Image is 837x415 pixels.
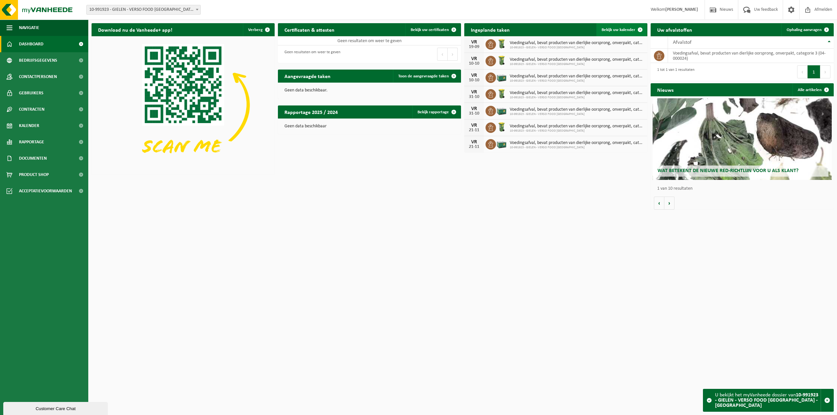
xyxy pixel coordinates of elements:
a: Bekijk uw kalender [596,23,647,36]
span: Voedingsafval, bevat producten van dierlijke oorsprong, onverpakt, categorie 3 [510,40,644,46]
img: WB-0140-HPE-GN-50 [496,88,507,99]
span: 10-991923 - GIELEN - VERSO FOOD [GEOGRAPHIC_DATA] [510,46,644,50]
div: VR [468,56,481,61]
span: 10-991923 - GIELEN - VERSO FOOD [GEOGRAPHIC_DATA] [510,62,644,66]
h2: Aangevraagde taken [278,70,337,82]
span: Contactpersonen [19,69,57,85]
div: 10-10 [468,78,481,83]
h2: Uw afvalstoffen [651,23,699,36]
span: 10-991923 - GIELEN - VERSO FOOD [GEOGRAPHIC_DATA] [510,112,644,116]
span: 10-991923 - GIELEN - VERSO FOOD [GEOGRAPHIC_DATA] [510,79,644,83]
div: VR [468,123,481,128]
div: VR [468,73,481,78]
td: voedingsafval, bevat producten van dierlijke oorsprong, onverpakt, categorie 3 (04-000024) [668,49,834,63]
span: Voedingsafval, bevat producten van dierlijke oorsprong, onverpakt, categorie 3 [510,124,644,129]
button: Vorige [654,197,664,210]
span: Documenten [19,150,47,167]
span: Rapportage [19,134,44,150]
span: Dashboard [19,36,43,52]
h2: Ingeplande taken [464,23,516,36]
span: Voedingsafval, bevat producten van dierlijke oorsprong, onverpakt, categorie 3 [510,74,644,79]
span: 10-991923 - GIELEN - VERSO FOOD [GEOGRAPHIC_DATA] [510,129,644,133]
button: Verberg [243,23,274,36]
strong: [PERSON_NAME] [665,7,698,12]
img: WB-0140-HPE-GN-50 [496,55,507,66]
a: Toon de aangevraagde taken [393,70,460,83]
p: Geen data beschikbaar [284,124,454,129]
span: Bekijk uw certificaten [411,28,449,32]
img: PB-LB-0680-HPE-GN-01 [496,105,507,116]
span: 10-991923 - GIELEN - VERSO FOOD ESSEN - ESSEN [86,5,201,15]
h2: Rapportage 2025 / 2024 [278,105,344,118]
button: Next [820,65,830,78]
span: Contracten [19,101,44,118]
iframe: chat widget [3,401,109,415]
span: Verberg [248,28,263,32]
span: 10-991923 - GIELEN - VERSO FOOD [GEOGRAPHIC_DATA] [510,146,644,150]
img: WB-0140-HPE-GN-50 [496,38,507,49]
span: Voedingsafval, bevat producten van dierlijke oorsprong, onverpakt, categorie 3 [510,140,644,146]
div: VR [468,139,481,145]
button: 1 [808,65,820,78]
div: VR [468,106,481,111]
img: WB-0140-HPE-GN-50 [496,121,507,133]
div: 21-11 [468,128,481,133]
button: Volgende [664,197,675,210]
h2: Download nu de Vanheede+ app! [92,23,179,36]
button: Next [448,48,458,61]
td: Geen resultaten om weer te geven [278,36,461,45]
span: 10-991923 - GIELEN - VERSO FOOD ESSEN - ESSEN [87,5,200,14]
div: 21-11 [468,145,481,149]
span: Voedingsafval, bevat producten van dierlijke oorsprong, onverpakt, categorie 3 [510,90,644,96]
div: 19-09 [468,45,481,49]
strong: 10-991923 - GIELEN - VERSO FOOD [GEOGRAPHIC_DATA] - [GEOGRAPHIC_DATA] [715,392,818,408]
span: Afvalstof [673,40,692,45]
button: Previous [437,48,448,61]
div: 1 tot 1 van 1 resultaten [654,65,694,79]
span: Wat betekent de nieuwe RED-richtlijn voor u als klant? [658,168,798,173]
p: Geen data beschikbaar. [284,88,454,93]
span: Ophaling aanvragen [787,28,822,32]
span: Bedrijfsgegevens [19,52,57,69]
img: PB-LB-0680-HPE-GN-01 [496,72,507,83]
span: Voedingsafval, bevat producten van dierlijke oorsprong, onverpakt, categorie 3 [510,57,644,62]
span: Navigatie [19,20,39,36]
span: Bekijk uw kalender [602,28,635,32]
span: Gebruikers [19,85,43,101]
a: Ophaling aanvragen [781,23,833,36]
div: VR [468,89,481,95]
div: VR [468,40,481,45]
span: Acceptatievoorwaarden [19,183,72,199]
div: U bekijkt het myVanheede dossier van [715,389,821,411]
img: Download de VHEPlus App [92,36,275,173]
p: 1 van 10 resultaten [657,186,830,191]
div: 31-10 [468,95,481,99]
span: Kalender [19,118,39,134]
span: Voedingsafval, bevat producten van dierlijke oorsprong, onverpakt, categorie 3 [510,107,644,112]
h2: Nieuws [651,83,680,96]
a: Bekijk uw certificaten [405,23,460,36]
span: 10-991923 - GIELEN - VERSO FOOD [GEOGRAPHIC_DATA] [510,96,644,100]
button: Previous [797,65,808,78]
span: Product Shop [19,167,49,183]
h2: Certificaten & attesten [278,23,341,36]
a: Alle artikelen [793,83,833,96]
div: Geen resultaten om weer te geven [281,47,340,61]
a: Wat betekent de nieuwe RED-richtlijn voor u als klant? [653,98,832,180]
img: PB-LB-0680-HPE-GN-01 [496,138,507,149]
a: Bekijk rapportage [412,105,460,119]
div: 31-10 [468,111,481,116]
div: 10-10 [468,61,481,66]
span: Toon de aangevraagde taken [398,74,449,78]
